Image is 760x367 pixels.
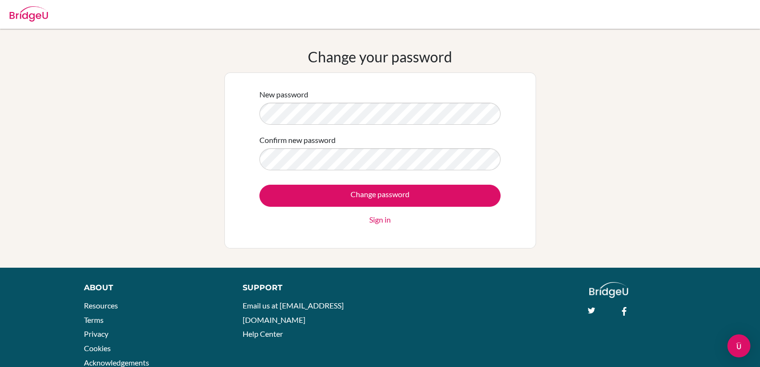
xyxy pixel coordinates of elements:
a: Sign in [369,214,391,225]
a: Privacy [84,329,108,338]
img: logo_white@2x-f4f0deed5e89b7ecb1c2cc34c3e3d731f90f0f143d5ea2071677605dd97b5244.png [589,282,628,298]
a: Help Center [243,329,283,338]
label: New password [259,89,308,100]
div: Support [243,282,370,294]
div: About [84,282,221,294]
div: Open Intercom Messenger [727,334,750,357]
a: Terms [84,315,104,324]
img: Bridge-U [10,6,48,22]
a: Acknowledgements [84,358,149,367]
label: Confirm new password [259,134,336,146]
input: Change password [259,185,501,207]
a: Cookies [84,343,111,353]
a: Email us at [EMAIL_ADDRESS][DOMAIN_NAME] [243,301,344,324]
h1: Change your password [308,48,452,65]
a: Resources [84,301,118,310]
